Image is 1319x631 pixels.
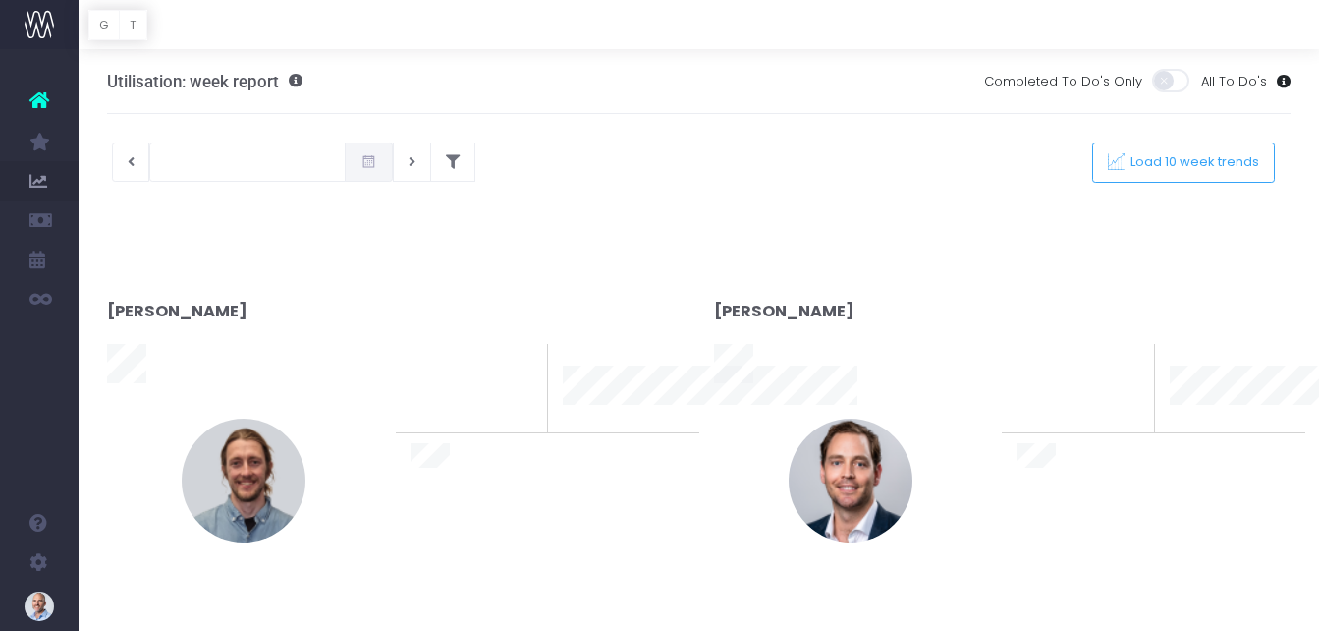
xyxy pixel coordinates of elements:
span: Completed To Do's Only [984,72,1142,91]
button: T [119,10,147,40]
strong: [PERSON_NAME] [107,300,247,322]
span: To last week [1017,363,1097,382]
span: To last week [411,363,491,382]
button: Load 10 week trends [1092,143,1275,183]
strong: [PERSON_NAME] [714,300,854,322]
span: Load 10 week trends [1125,154,1260,171]
span: All To Do's [1201,72,1267,91]
img: images/default_profile_image.png [25,592,54,621]
span: 10 week trend [1170,410,1258,430]
button: G [88,10,120,40]
div: Vertical button group [88,10,147,40]
span: 0% [500,344,532,376]
span: 10 week trend [563,410,651,430]
h3: Utilisation: week report [107,72,302,91]
span: 0% [1107,344,1139,376]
